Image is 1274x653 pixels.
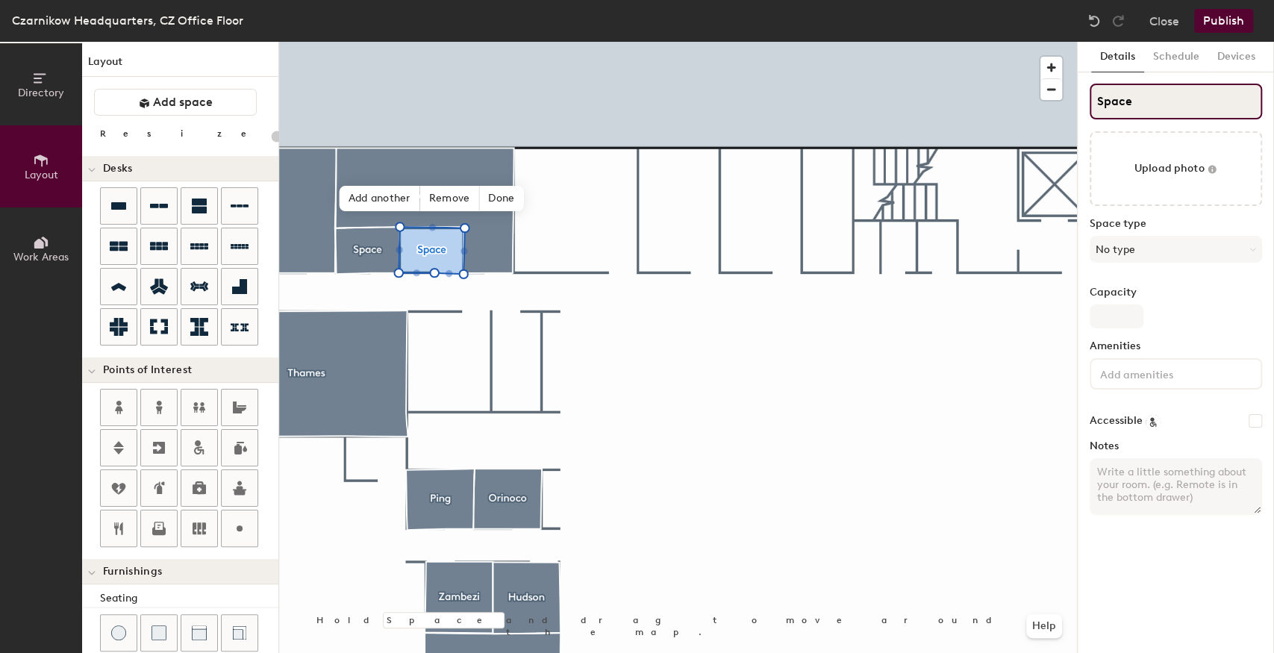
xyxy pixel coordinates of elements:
img: Cushion [152,625,166,640]
label: Space type [1090,218,1262,230]
div: Seating [100,590,278,607]
label: Amenities [1090,340,1262,352]
label: Capacity [1090,287,1262,299]
span: Add space [153,95,213,110]
button: Cushion [140,614,178,652]
label: Accessible [1090,415,1143,427]
span: Furnishings [103,566,162,578]
button: No type [1090,236,1262,263]
input: Add amenities [1097,364,1231,382]
button: Schedule [1144,42,1208,72]
button: Stool [100,614,137,652]
img: Stool [111,625,126,640]
span: Remove [420,186,480,211]
img: Undo [1087,13,1102,28]
button: Upload photo [1090,131,1262,206]
span: Done [479,186,523,211]
img: Redo [1111,13,1125,28]
h1: Layout [82,54,278,77]
img: Couch (middle) [192,625,207,640]
button: Devices [1208,42,1264,72]
span: Add another [340,186,420,211]
img: Couch (corner) [232,625,247,640]
button: Publish [1194,9,1253,33]
span: Layout [25,169,58,181]
button: Couch (middle) [181,614,218,652]
div: Resize [100,128,265,140]
span: Directory [18,87,64,99]
span: Desks [103,163,132,175]
button: Close [1149,9,1179,33]
label: Notes [1090,440,1262,452]
div: Czarnikow Headquarters, CZ Office Floor [12,11,243,30]
button: Add space [94,89,257,116]
button: Details [1091,42,1144,72]
button: Help [1026,614,1062,638]
button: Couch (corner) [221,614,258,652]
span: Points of Interest [103,364,192,376]
span: Work Areas [13,251,69,263]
